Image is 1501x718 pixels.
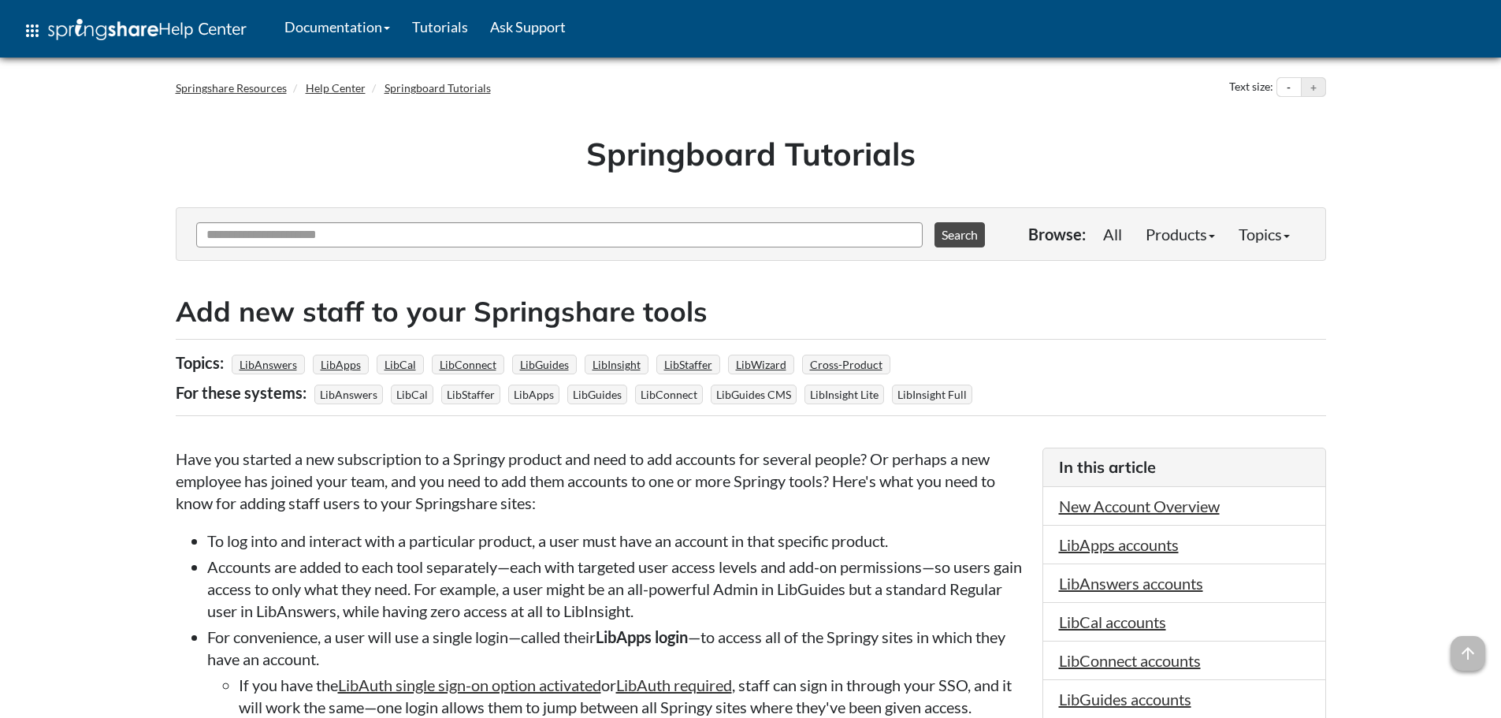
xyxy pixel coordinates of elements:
span: Help Center [158,18,247,39]
li: To log into and interact with a particular product, a user must have an account in that specific ... [207,530,1027,552]
a: LibGuides accounts [1059,690,1191,709]
a: LibCal accounts [1059,612,1166,631]
p: Browse: [1028,223,1086,245]
a: apps Help Center [12,7,258,54]
a: LibInsight [590,353,643,376]
a: arrow_upward [1451,638,1485,657]
h2: Add new staff to your Springshare tools [176,292,1326,331]
a: LibCal [382,353,418,376]
a: Ask Support [479,7,577,47]
a: Products [1134,218,1227,250]
a: Cross-Product [808,353,885,376]
a: Help Center [306,81,366,95]
span: LibGuides CMS [711,385,797,404]
div: Text size: [1226,77,1276,98]
span: LibGuides [567,385,627,404]
span: LibStaffer [441,385,500,404]
span: arrow_upward [1451,636,1485,671]
a: LibApps [318,353,363,376]
button: Search [934,222,985,247]
a: LibAuth required [616,675,732,694]
span: LibInsight Lite [804,385,884,404]
span: LibCal [391,385,433,404]
button: Increase text size [1302,78,1325,97]
span: LibAnswers [314,385,383,404]
li: If you have the or , staff can sign in through your SSO, and it will work the same—one login allo... [239,674,1027,718]
span: apps [23,21,42,40]
a: Topics [1227,218,1302,250]
a: Springboard Tutorials [385,81,491,95]
a: LibApps accounts [1059,535,1179,554]
li: For convenience, a user will use a single login—called their —to access all of the Springy sites ... [207,626,1027,718]
a: LibStaffer [662,353,715,376]
span: LibConnect [635,385,703,404]
p: Have you started a new subscription to a Springy product and need to add accounts for several peo... [176,448,1027,514]
h3: In this article [1059,456,1310,478]
a: Tutorials [401,7,479,47]
strong: LibApps login [596,627,688,646]
div: For these systems: [176,378,310,407]
span: LibApps [508,385,559,404]
a: LibConnect accounts [1059,651,1201,670]
a: Springshare Resources [176,81,287,95]
button: Decrease text size [1277,78,1301,97]
h1: Springboard Tutorials [188,132,1314,176]
a: LibWizard [734,353,789,376]
a: LibConnect [437,353,499,376]
div: Topics: [176,348,228,378]
img: Springshare [48,19,158,40]
a: LibAuth single sign-on option activated [338,675,601,694]
a: LibAnswers [237,353,299,376]
a: New Account Overview [1059,497,1220,515]
span: LibInsight Full [892,385,972,404]
a: LibGuides [518,353,571,376]
a: Documentation [273,7,401,47]
li: Accounts are added to each tool separately—each with targeted user access levels and add-on permi... [207,556,1027,622]
a: LibAnswers accounts [1059,574,1203,593]
a: All [1091,218,1134,250]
